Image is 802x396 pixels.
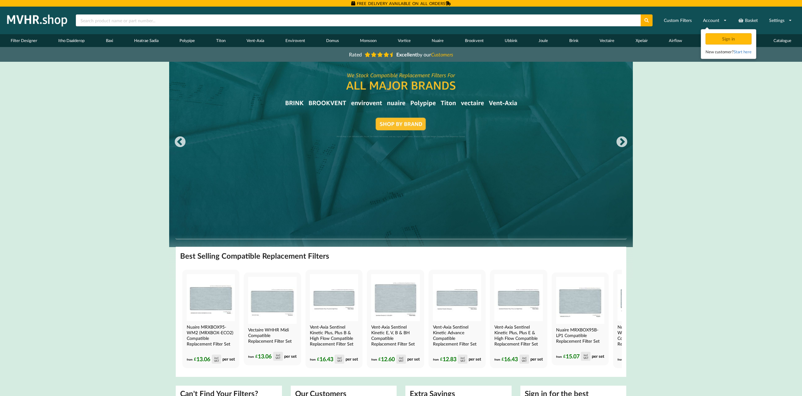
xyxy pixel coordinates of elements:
div: VAT [522,359,527,362]
span: £ [563,353,566,360]
a: Nuaire MRXBOX95B-LP1 Compatible MVHR Filter Replacement Set from MVHR.shop Nuaire MRXBOX95B-LP1 C... [552,272,609,365]
a: Vent-Axia Sentinel Kinetic Advance Compatible MVHR Filter Replacement Set from MVHR.shop Vent-Axi... [429,270,486,368]
span: per set [222,356,235,362]
a: Nuaire MRXBOX95-WH1 Compatible MVHR Filter Replacement Set from MVHR.shop Nuaire MRXBOX95-WH1 (MR... [613,270,670,368]
span: £ [255,353,258,360]
b: Excellent [396,51,417,57]
a: Envirovent [275,34,315,47]
div: VAT [398,359,404,362]
a: Vent-Axia [236,34,274,47]
a: Blog [693,34,721,47]
h4: Nuaire MRXBOX95B-LP1 Compatible Replacement Filter Set [556,327,603,344]
img: Vent-Axia Sentinel Kinetic E, V, B & BH Compatible MVHR Filter Replacement Set from MVHR.shop [371,274,419,321]
div: 15.07 [563,352,591,361]
span: per set [284,354,297,359]
a: Joule [528,34,559,47]
h2: Best Selling Compatible Replacement Filters [180,251,329,261]
span: per set [346,356,358,362]
span: £ [194,356,196,363]
a: Rated Excellentby ourCustomers [345,49,457,60]
span: from [617,358,623,361]
span: from [310,358,316,361]
div: VAT [214,359,219,362]
div: VAT [337,359,342,362]
input: Search product name or part number... [76,14,641,26]
a: Xpelair [625,34,658,47]
h4: Vent-Axia Sentinel Kinetic Advance Compatible Replacement Filter Set [433,324,480,347]
a: Account [699,15,731,26]
div: New customer? [706,49,752,55]
span: from [371,358,377,361]
a: Vortice [387,34,421,47]
div: VAT [460,359,465,362]
button: Next [616,136,628,149]
a: Settings [765,15,796,26]
span: £ [502,356,504,363]
img: Vent-Axia Sentinel Kinetic Advance Compatible MVHR Filter Replacement Set from MVHR.shop [433,274,481,321]
div: 13.06 [255,352,283,361]
span: £ [378,356,381,363]
i: Customers [431,51,453,57]
img: Nuaire MRXBOX95-WH1 Compatible MVHR Filter Replacement Set from MVHR.shop [617,274,666,321]
a: Nuaire [421,34,454,47]
img: Vent-Axia Sentinel Kinetic Plus, Plus B & High Flow Compatible MVHR Filter Replacement Set from M... [310,274,358,321]
a: Vent-Axia Sentinel Kinetic Plus, Plus B & High Flow Compatible MVHR Filter Replacement Set from M... [305,270,362,368]
span: £ [317,356,320,363]
h4: Vent-Axia Sentinel Kinetic Plus, Plus B & High Flow Compatible Replacement Filter Set [310,324,357,347]
a: Titon [206,34,236,47]
img: Nuaire MRXBOX95-WM2 Compatible MVHR Filter Replacement Set from MVHR.shop [187,274,235,321]
a: Airflow [658,34,692,47]
span: per set [469,356,481,362]
img: mvhr.shop.png [4,13,70,28]
a: Start here [734,49,752,54]
h4: Nuaire MRXBOX95-WH1 (MRXBOX-ECO3) Compatible Replacement Filter Set [617,324,664,347]
div: Sign in [706,33,752,45]
h4: Vectaire WHHR Midi Compatible Replacement Filter Set [248,327,295,344]
a: Itho Daalderop [48,34,95,47]
div: incl [337,356,341,359]
a: Brink [559,34,589,47]
div: incl [214,356,218,359]
div: 12.60 [378,355,406,363]
span: by our [396,51,453,57]
a: Ubbink [494,34,528,47]
div: 16.43 [502,355,529,363]
span: from [187,358,193,361]
a: Custom Filters [660,15,696,26]
div: VAT [275,356,280,359]
a: Domus [315,34,349,47]
div: 13.06 [194,355,221,363]
a: Sign in [706,36,753,41]
a: Vent-Axia Sentinel Kinetic E, V, B & BH Compatible MVHR Filter Replacement Set from MVHR.shop Ven... [367,270,424,368]
img: Vent-Axia Sentinel Kinetic Plus E & High Flow Compatible MVHR Filter Replacement Set from MVHR.shop [494,274,543,321]
a: Nuaire MRXBOX95-WM2 Compatible MVHR Filter Replacement Set from MVHR.shop Nuaire MRXBOX95-WM2 (MR... [182,270,239,368]
a: Vectaire [589,34,625,47]
h4: Vent-Axia Sentinel Kinetic Plus, Plus E & High Flow Compatible Replacement Filter Set [494,324,541,347]
a: Heatrae Sadia [123,34,169,47]
h4: Vent-Axia Sentinel Kinetic E, V, B & BH Compatible Replacement Filter Set [371,324,418,347]
span: £ [440,356,443,363]
span: per set [592,354,604,359]
h4: Nuaire MRXBOX95-WM2 (MRXBOX-ECO2) Compatible Replacement Filter Set [187,324,234,347]
span: per set [407,356,420,362]
a: Baxi [95,34,123,47]
a: Brookvent [454,34,494,47]
div: incl [276,354,280,356]
div: incl [584,354,588,356]
span: per set [530,356,543,362]
a: Basket [734,15,762,26]
div: 12.83 [440,355,467,363]
span: from [248,355,254,358]
span: from [556,355,562,358]
button: Previous [174,136,186,149]
div: incl [461,356,465,359]
div: incl [399,356,403,359]
span: from [494,358,500,361]
a: Polypipe [169,34,206,47]
div: VAT [583,356,588,359]
img: Nuaire MRXBOX95B-LP1 Compatible MVHR Filter Replacement Set from MVHR.shop [556,277,604,324]
span: Rated [349,51,362,57]
img: Vectaire WHHR Midi Compatible MVHR Filter Replacement Set from MVHR.shop [248,277,296,324]
a: Catalogue [763,34,802,47]
a: Vectaire WHHR Midi Compatible MVHR Filter Replacement Set from MVHR.shop Vectaire WHHR Midi Compa... [244,272,301,365]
